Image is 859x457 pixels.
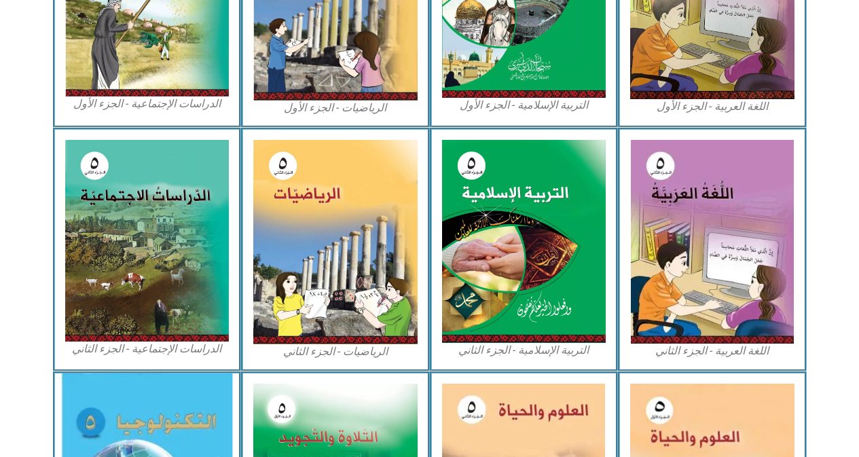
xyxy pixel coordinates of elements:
[65,96,230,111] figcaption: الدراسات الإجتماعية - الجزء الأول​
[442,98,606,113] figcaption: التربية الإسلامية - الجزء الأول
[630,344,794,359] figcaption: اللغة العربية - الجزء الثاني
[442,343,606,358] figcaption: التربية الإسلامية - الجزء الثاني
[630,99,794,114] figcaption: اللغة العربية - الجزء الأول​
[253,100,418,115] figcaption: الرياضيات - الجزء الأول​
[65,342,230,357] figcaption: الدراسات الإجتماعية - الجزء الثاني
[253,344,418,359] figcaption: الرياضيات - الجزء الثاني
